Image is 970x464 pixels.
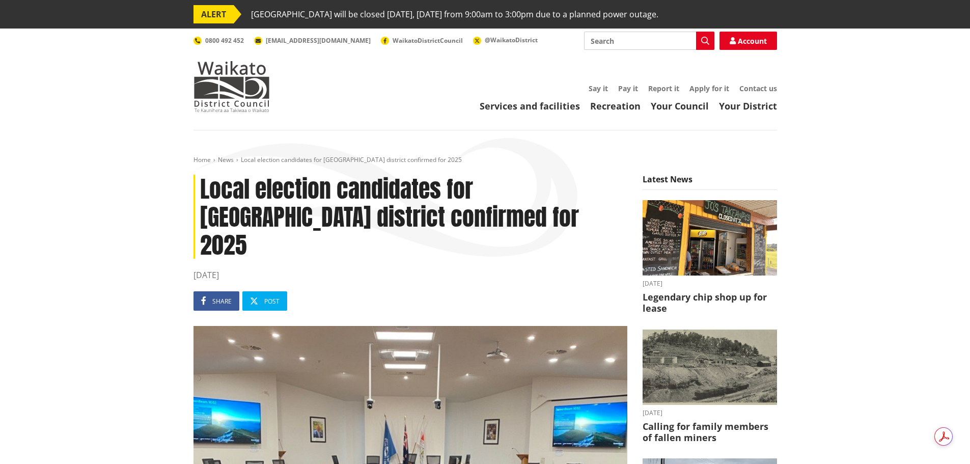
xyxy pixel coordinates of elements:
h1: Local election candidates for [GEOGRAPHIC_DATA] district confirmed for 2025 [193,175,627,259]
a: Your Council [651,100,709,112]
input: Search input [584,32,714,50]
a: Pay it [618,84,638,93]
h3: Calling for family members of fallen miners [643,421,777,443]
span: [EMAIL_ADDRESS][DOMAIN_NAME] [266,36,371,45]
a: Report it [648,84,679,93]
a: Say it [589,84,608,93]
span: @WaikatoDistrict [485,36,538,44]
a: Contact us [739,84,777,93]
span: Share [212,297,232,306]
a: Recreation [590,100,641,112]
time: [DATE] [193,269,627,281]
a: News [218,155,234,164]
a: A black-and-white historic photograph shows a hillside with trees, small buildings, and cylindric... [643,330,777,444]
a: Apply for it [689,84,729,93]
a: WaikatoDistrictCouncil [381,36,463,45]
span: [GEOGRAPHIC_DATA] will be closed [DATE], [DATE] from 9:00am to 3:00pm due to a planned power outage. [251,5,658,23]
span: 0800 492 452 [205,36,244,45]
span: ALERT [193,5,234,23]
h5: Latest News [643,175,777,190]
a: Share [193,291,239,311]
img: Glen Afton Mine 1939 [643,330,777,405]
nav: breadcrumb [193,156,777,165]
iframe: Messenger Launcher [923,421,960,458]
h3: Legendary chip shop up for lease [643,292,777,314]
a: Account [719,32,777,50]
a: @WaikatoDistrict [473,36,538,44]
time: [DATE] [643,410,777,416]
time: [DATE] [643,281,777,287]
a: Services and facilities [480,100,580,112]
a: 0800 492 452 [193,36,244,45]
img: Waikato District Council - Te Kaunihera aa Takiwaa o Waikato [193,61,270,112]
a: Home [193,155,211,164]
a: Outdoor takeaway stand with chalkboard menus listing various foods, like burgers and chips. A fri... [643,200,777,314]
span: Post [264,297,280,306]
a: Post [242,291,287,311]
a: Your District [719,100,777,112]
span: WaikatoDistrictCouncil [393,36,463,45]
a: [EMAIL_ADDRESS][DOMAIN_NAME] [254,36,371,45]
img: Jo's takeaways, Papahua Reserve, Raglan [643,200,777,276]
span: Local election candidates for [GEOGRAPHIC_DATA] district confirmed for 2025 [241,155,462,164]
